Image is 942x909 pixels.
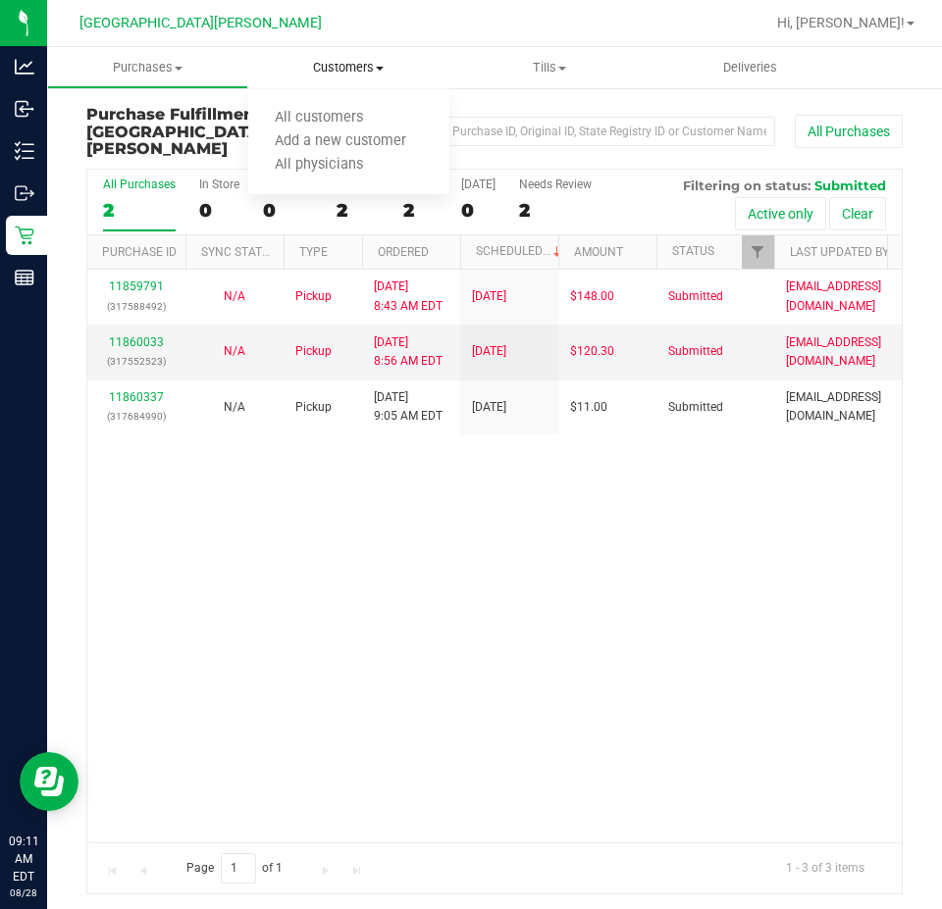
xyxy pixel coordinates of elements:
[570,342,614,361] span: $120.30
[795,115,903,148] button: All Purchases
[103,177,176,191] div: All Purchases
[672,244,714,258] a: Status
[668,342,723,361] span: Submitted
[201,245,277,259] a: Sync Status
[221,853,256,884] input: 1
[15,268,34,287] inline-svg: Reports
[248,59,449,76] span: Customers
[99,352,174,371] p: (317552523)
[519,199,592,222] div: 2
[476,244,565,258] a: Scheduled
[224,287,245,306] button: N/A
[790,245,889,259] a: Last Updated By
[383,117,775,146] input: Search Purchase ID, Original ID, State Registry ID or Customer Name...
[15,183,34,203] inline-svg: Outbound
[814,177,886,193] span: Submitted
[299,245,328,259] a: Type
[378,245,429,259] a: Ordered
[295,398,332,417] span: Pickup
[170,853,299,884] span: Page of 1
[461,177,496,191] div: [DATE]
[248,110,390,126] span: All customers
[248,47,449,88] a: Customers All customers Add a new customer All physicians
[374,333,443,371] span: [DATE] 8:56 AM EDT
[224,344,245,358] span: Not Applicable
[449,47,651,88] a: Tills
[224,289,245,303] span: Not Applicable
[102,245,177,259] a: Purchase ID
[374,278,443,315] span: [DATE] 8:43 AM EDT
[109,390,164,404] a: 11860337
[9,885,38,900] p: 08/28
[403,199,438,222] div: 2
[472,342,506,361] span: [DATE]
[697,59,804,76] span: Deliveries
[224,342,245,361] button: N/A
[829,197,886,230] button: Clear
[15,226,34,245] inline-svg: Retail
[20,752,78,811] iframe: Resource center
[48,59,247,76] span: Purchases
[79,15,322,31] span: [GEOGRAPHIC_DATA][PERSON_NAME]
[650,47,851,88] a: Deliveries
[109,335,164,349] a: 11860033
[735,197,826,230] button: Active only
[770,853,880,883] span: 1 - 3 of 3 items
[15,141,34,161] inline-svg: Inventory
[668,398,723,417] span: Submitted
[574,245,623,259] a: Amount
[248,133,433,150] span: Add a new customer
[199,199,239,222] div: 0
[777,15,905,30] span: Hi, [PERSON_NAME]!
[683,177,811,193] span: Filtering on status:
[295,342,332,361] span: Pickup
[103,199,176,222] div: 2
[15,99,34,119] inline-svg: Inbound
[248,157,390,174] span: All physicians
[15,57,34,76] inline-svg: Analytics
[570,287,614,306] span: $148.00
[570,398,607,417] span: $11.00
[9,833,38,885] p: 09:11 AM EDT
[224,398,245,417] button: N/A
[99,297,174,316] p: (317588492)
[199,177,239,191] div: In Store
[461,199,496,222] div: 0
[109,279,164,293] a: 11859791
[295,287,332,306] span: Pickup
[472,398,506,417] span: [DATE]
[86,123,266,159] span: [GEOGRAPHIC_DATA][PERSON_NAME]
[450,59,650,76] span: Tills
[224,400,245,414] span: Not Applicable
[263,199,313,222] div: 0
[337,199,380,222] div: 2
[742,235,774,269] a: Filter
[47,47,248,88] a: Purchases
[472,287,506,306] span: [DATE]
[519,177,592,191] div: Needs Review
[86,106,358,158] h3: Purchase Fulfillment:
[99,407,174,426] p: (317684990)
[668,287,723,306] span: Submitted
[374,388,443,426] span: [DATE] 9:05 AM EDT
